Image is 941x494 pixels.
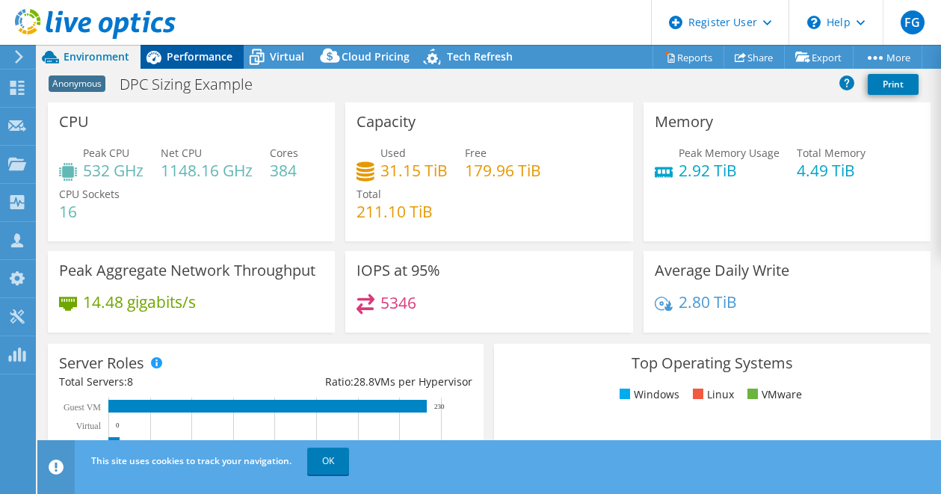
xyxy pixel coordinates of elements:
[357,114,416,130] h3: Capacity
[689,386,734,403] li: Linux
[616,386,679,403] li: Windows
[59,187,120,201] span: CPU Sockets
[868,74,919,95] a: Print
[901,10,925,34] span: FG
[307,448,349,475] a: OK
[679,146,780,160] span: Peak Memory Usage
[357,187,381,201] span: Total
[113,76,276,93] h1: DPC Sizing Example
[59,203,120,220] h4: 16
[270,49,304,64] span: Virtual
[161,162,253,179] h4: 1148.16 GHz
[447,49,513,64] span: Tech Refresh
[127,374,133,389] span: 8
[83,294,196,310] h4: 14.48 gigabits/s
[357,203,433,220] h4: 211.10 TiB
[380,146,406,160] span: Used
[342,49,410,64] span: Cloud Pricing
[61,439,102,450] text: Hypervisor
[655,114,713,130] h3: Memory
[83,162,144,179] h4: 532 GHz
[465,146,487,160] span: Free
[83,146,129,160] span: Peak CPU
[161,146,202,160] span: Net CPU
[59,114,89,130] h3: CPU
[679,294,737,310] h4: 2.80 TiB
[91,454,291,467] span: This site uses cookies to track your navigation.
[744,386,802,403] li: VMware
[167,49,232,64] span: Performance
[807,16,821,29] svg: \n
[797,146,866,160] span: Total Memory
[59,262,315,279] h3: Peak Aggregate Network Throughput
[784,46,854,69] a: Export
[59,374,266,390] div: Total Servers:
[270,146,298,160] span: Cores
[357,262,440,279] h3: IOPS at 95%
[64,49,129,64] span: Environment
[49,75,105,92] span: Anonymous
[853,46,922,69] a: More
[465,162,541,179] h4: 179.96 TiB
[76,421,102,431] text: Virtual
[505,355,919,371] h3: Top Operating Systems
[270,162,298,179] h4: 384
[354,374,374,389] span: 28.8
[434,403,445,410] text: 230
[797,162,866,179] h4: 4.49 TiB
[380,162,448,179] h4: 31.15 TiB
[724,46,785,69] a: Share
[266,374,473,390] div: Ratio: VMs per Hypervisor
[655,262,789,279] h3: Average Daily Write
[116,422,120,429] text: 0
[679,162,780,179] h4: 2.92 TiB
[652,46,724,69] a: Reports
[64,402,101,413] text: Guest VM
[380,294,416,311] h4: 5346
[59,355,144,371] h3: Server Roles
